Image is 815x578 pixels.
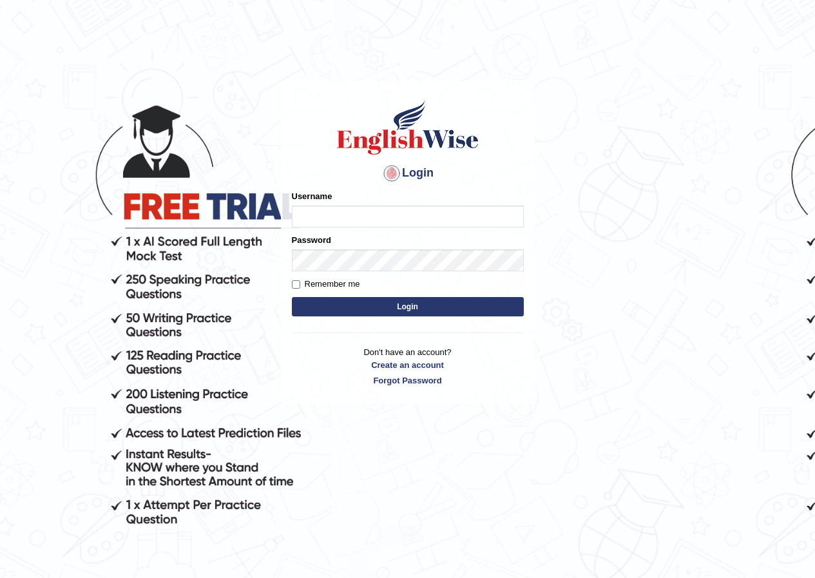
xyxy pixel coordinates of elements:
[292,346,524,386] p: Don't have an account?
[292,297,524,316] button: Login
[292,374,524,387] a: Forgot Password
[292,234,331,246] label: Password
[292,163,524,184] h4: Login
[292,359,524,371] a: Create an account
[292,280,300,289] input: Remember me
[334,99,481,157] img: Logo of English Wise sign in for intelligent practice with AI
[292,278,360,291] label: Remember me
[292,190,332,202] label: Username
